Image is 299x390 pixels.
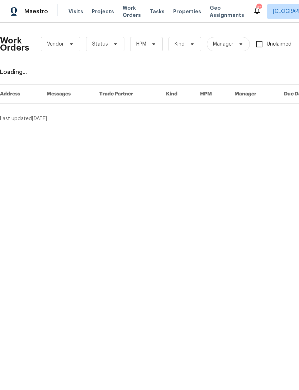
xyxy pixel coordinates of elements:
span: Geo Assignments [210,4,244,19]
span: Vendor [47,41,64,48]
span: Maestro [24,8,48,15]
span: HPM [136,41,146,48]
span: Properties [173,8,201,15]
span: Kind [175,41,185,48]
span: Tasks [149,9,165,14]
span: Status [92,41,108,48]
th: Trade Partner [94,85,161,104]
span: Projects [92,8,114,15]
span: Unclaimed [267,41,291,48]
span: [DATE] [32,116,47,121]
th: Kind [160,85,194,104]
span: Manager [213,41,233,48]
th: Manager [229,85,278,104]
th: Messages [41,85,94,104]
span: Visits [68,8,83,15]
th: HPM [194,85,229,104]
div: 42 [256,4,261,11]
span: Work Orders [123,4,141,19]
